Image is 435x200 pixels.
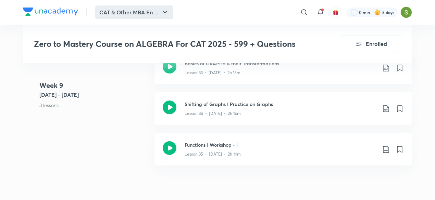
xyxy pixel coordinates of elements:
h5: [DATE] - [DATE] [39,91,149,99]
button: avatar [330,7,341,18]
h4: Week 9 [39,80,149,91]
a: Shifting of Graphs I Practice on GraphsLesson 34 • [DATE] • 2h 14m [154,92,412,133]
a: Company Logo [23,8,78,17]
h3: Functions | Workshop - I [185,141,376,148]
a: Functions | Workshop - ILesson 35 • [DATE] • 2h 14m [154,133,412,174]
h3: Shifting of Graphs I Practice on Graphs [185,101,376,108]
h3: Basics of GRAPHS & their Transformations [185,60,376,67]
p: 3 lessons [39,102,149,109]
p: Lesson 35 • [DATE] • 2h 14m [185,151,241,157]
img: avatar [333,9,339,15]
button: CAT & Other MBA En ... [95,5,173,19]
button: Enrolled [341,36,401,52]
img: Samridhi Vij [400,6,412,18]
a: Basics of GRAPHS & their TransformationsLesson 33 • [DATE] • 2h 15m [154,52,412,92]
p: Lesson 34 • [DATE] • 2h 14m [185,110,241,117]
p: Lesson 33 • [DATE] • 2h 15m [185,70,240,76]
img: Company Logo [23,8,78,16]
img: streak [374,9,381,16]
h3: Zero to Mastery Course on ALGEBRA For CAT 2025 - 599 + Questions [34,39,302,49]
